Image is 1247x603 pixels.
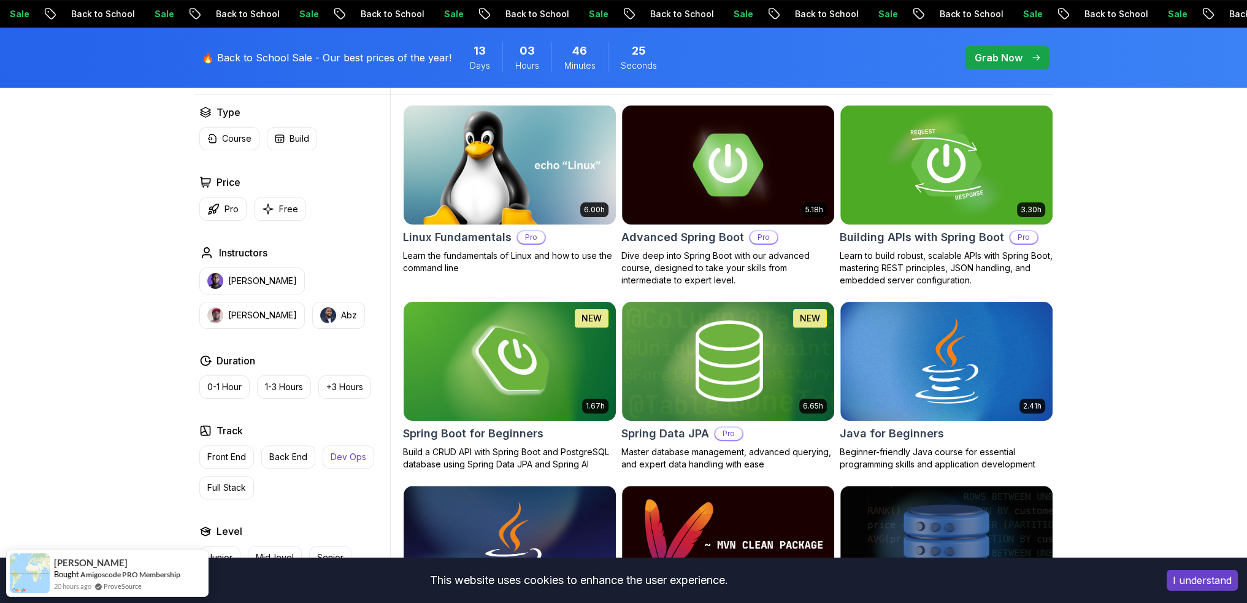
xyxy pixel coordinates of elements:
button: +3 Hours [318,375,371,399]
a: Building APIs with Spring Boot card3.30hBuilding APIs with Spring BootProLearn to build robust, s... [840,105,1053,286]
a: Spring Data JPA card6.65hNEWSpring Data JPAProMaster database management, advanced querying, and ... [621,301,835,470]
p: Back to School [349,8,432,20]
img: instructor img [207,307,223,323]
p: Back to School [928,8,1011,20]
button: Accept cookies [1167,570,1238,591]
p: [PERSON_NAME] [228,309,297,321]
a: Linux Fundamentals card6.00hLinux FundamentalsProLearn the fundamentals of Linux and how to use t... [403,105,616,274]
p: Full Stack [207,482,246,494]
img: Building APIs with Spring Boot card [840,106,1053,225]
p: Sale [288,8,327,20]
img: instructor img [320,307,336,323]
p: Back to School [783,8,867,20]
button: Dev Ops [323,445,374,469]
h2: Price [217,175,240,190]
p: Dive deep into Spring Boot with our advanced course, designed to take your skills from intermedia... [621,250,835,286]
p: Sale [1011,8,1051,20]
span: 25 Seconds [632,42,646,60]
p: Pro [224,203,239,215]
p: Back to School [639,8,722,20]
div: This website uses cookies to enhance the user experience. [9,567,1148,594]
a: Amigoscode PRO Membership [80,570,180,579]
span: Days [470,60,490,72]
h2: Building APIs with Spring Boot [840,229,1004,246]
span: [PERSON_NAME] [54,558,128,568]
button: 0-1 Hour [199,375,250,399]
span: 46 Minutes [572,42,587,60]
h2: Duration [217,353,255,368]
img: instructor img [207,273,223,289]
p: NEW [581,312,602,325]
p: Abz [341,309,357,321]
p: 1.67h [586,401,605,411]
p: [PERSON_NAME] [228,275,297,287]
a: Spring Boot for Beginners card1.67hNEWSpring Boot for BeginnersBuild a CRUD API with Spring Boot ... [403,301,616,470]
h2: Spring Data JPA [621,425,709,442]
p: Junior [207,551,232,564]
p: Pro [1010,231,1037,244]
h2: Advanced Spring Boot [621,229,744,246]
button: Build [267,127,317,150]
p: Back to School [204,8,288,20]
span: 13 Days [474,42,486,60]
span: Hours [515,60,539,72]
button: Pro [199,197,247,221]
p: Front End [207,451,246,463]
p: Dev Ops [331,451,366,463]
a: Java for Beginners card2.41hJava for BeginnersBeginner-friendly Java course for essential program... [840,301,1053,470]
button: Mid-level [248,546,302,569]
p: 6.65h [803,401,823,411]
p: 3.30h [1021,205,1042,215]
p: Learn to build robust, scalable APIs with Spring Boot, mastering REST principles, JSON handling, ... [840,250,1053,286]
p: Build a CRUD API with Spring Boot and PostgreSQL database using Spring Data JPA and Spring AI [403,446,616,470]
button: instructor img[PERSON_NAME] [199,302,305,329]
h2: Type [217,105,240,120]
img: Java for Beginners card [840,302,1053,421]
p: Beginner-friendly Java course for essential programming skills and application development [840,446,1053,470]
p: Sale [867,8,906,20]
button: instructor imgAbz [312,302,365,329]
span: 20 hours ago [54,581,91,591]
p: 1-3 Hours [265,381,303,393]
button: Full Stack [199,476,254,499]
p: Back to School [494,8,577,20]
p: Sale [143,8,182,20]
h2: Java for Beginners [840,425,944,442]
p: Learn the fundamentals of Linux and how to use the command line [403,250,616,274]
p: 6.00h [584,205,605,215]
span: Minutes [564,60,596,72]
button: instructor img[PERSON_NAME] [199,267,305,294]
p: +3 Hours [326,381,363,393]
button: 1-3 Hours [257,375,311,399]
span: 3 Hours [520,42,535,60]
p: Build [290,133,309,145]
img: Linux Fundamentals card [404,106,616,225]
p: Back to School [1073,8,1156,20]
img: Spring Boot for Beginners card [404,302,616,421]
button: Back End [261,445,315,469]
p: Pro [715,428,742,440]
p: 5.18h [805,205,823,215]
h2: Linux Fundamentals [403,229,512,246]
a: ProveSource [104,581,142,591]
p: 2.41h [1023,401,1042,411]
img: provesource social proof notification image [10,553,50,593]
p: Sale [722,8,761,20]
button: Front End [199,445,254,469]
h2: Level [217,524,242,539]
p: Pro [518,231,545,244]
p: NEW [800,312,820,325]
button: Senior [309,546,351,569]
a: Advanced Spring Boot card5.18hAdvanced Spring BootProDive deep into Spring Boot with our advanced... [621,105,835,286]
p: Back to School [59,8,143,20]
p: Pro [750,231,777,244]
p: Grab Now [975,50,1023,65]
img: Spring Data JPA card [622,302,834,421]
p: Master database management, advanced querying, and expert data handling with ease [621,446,835,470]
p: 🔥 Back to School Sale - Our best prices of the year! [202,50,451,65]
p: Back End [269,451,307,463]
p: Sale [577,8,616,20]
span: Seconds [621,60,657,72]
p: 0-1 Hour [207,381,242,393]
p: Course [222,133,251,145]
